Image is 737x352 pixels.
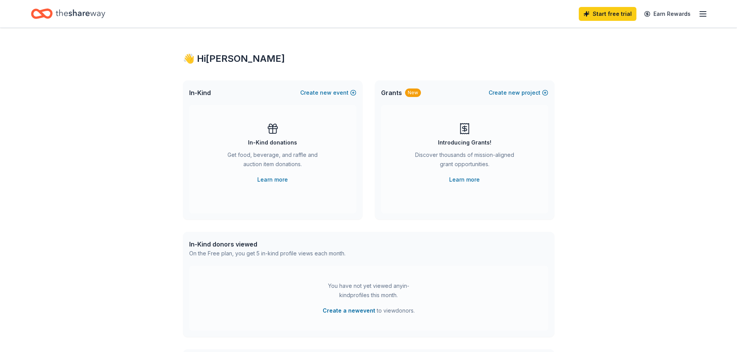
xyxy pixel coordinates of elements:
button: Createnewproject [489,88,548,97]
span: new [508,88,520,97]
a: Earn Rewards [640,7,695,21]
div: On the Free plan, you get 5 in-kind profile views each month. [189,249,345,258]
button: Createnewevent [300,88,356,97]
div: Introducing Grants! [438,138,491,147]
div: Discover thousands of mission-aligned grant opportunities. [412,150,517,172]
a: Learn more [257,175,288,184]
div: Get food, beverage, and raffle and auction item donations. [220,150,325,172]
a: Home [31,5,105,23]
div: In-Kind donors viewed [189,240,345,249]
div: You have not yet viewed any in-kind profiles this month. [320,281,417,300]
div: New [405,88,421,97]
a: Learn more [449,175,480,184]
div: In-Kind donations [248,138,297,147]
span: Grants [381,88,402,97]
div: 👋 Hi [PERSON_NAME] [183,53,554,65]
a: Start free trial [579,7,636,21]
button: Create a newevent [323,306,375,315]
span: to view donors . [323,306,415,315]
span: new [320,88,332,97]
span: In-Kind [189,88,211,97]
